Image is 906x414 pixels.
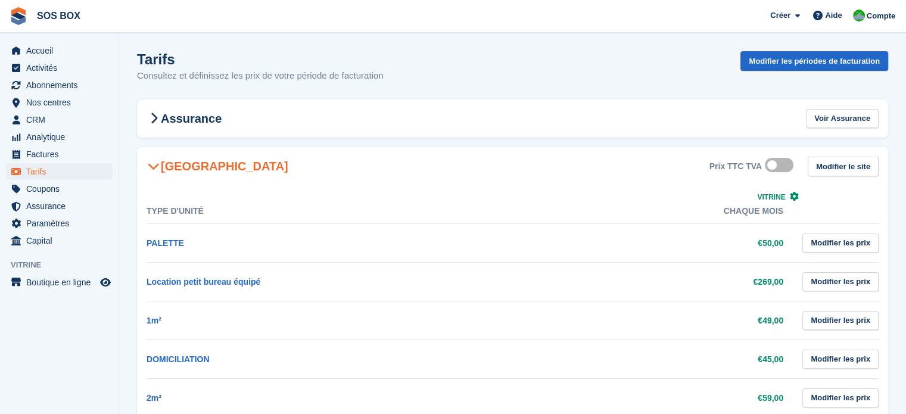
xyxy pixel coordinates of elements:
[477,262,808,301] td: €269,00
[709,161,762,172] div: Prix TTC TVA
[6,60,113,76] a: menu
[26,274,98,291] span: Boutique en ligne
[6,215,113,232] a: menu
[6,146,113,163] a: menu
[6,94,113,111] a: menu
[757,193,799,201] a: Vitrine
[147,316,161,325] a: 1m²
[11,259,119,271] span: Vitrine
[6,180,113,197] a: menu
[26,77,98,94] span: Abonnements
[802,311,879,331] a: Modifier les prix
[26,146,98,163] span: Factures
[6,77,113,94] a: menu
[802,234,879,253] a: Modifier les prix
[26,42,98,59] span: Accueil
[32,6,85,26] a: SOS BOX
[147,277,260,287] a: Location petit bureau équipé
[477,199,808,224] th: Chaque mois
[802,388,879,408] a: Modifier les prix
[740,51,888,71] a: Modifier les périodes de facturation
[26,232,98,249] span: Capital
[6,232,113,249] a: menu
[6,42,113,59] a: menu
[6,198,113,214] a: menu
[808,157,879,176] a: Modifier le site
[770,10,790,21] span: Créer
[26,129,98,145] span: Analytique
[477,340,808,378] td: €45,00
[26,60,98,76] span: Activités
[6,129,113,145] a: menu
[853,10,865,21] img: Fabrice
[98,275,113,290] a: Boutique d'aperçu
[147,238,184,248] a: PALETTE
[26,163,98,180] span: Tarifs
[6,274,113,291] a: menu
[147,199,477,224] th: Type d'unité
[10,7,27,25] img: stora-icon-8386f47178a22dfd0bd8f6a31ec36ba5ce8667c1dd55bd0f319d3a0aa187defe.svg
[147,354,210,364] a: DOMICILIATION
[137,51,384,67] h1: Tarifs
[477,223,808,262] td: €50,00
[825,10,842,21] span: Aide
[26,111,98,128] span: CRM
[137,69,384,83] p: Consultez et définissez les prix de votre période de facturation
[26,180,98,197] span: Coupons
[147,159,288,173] h2: [GEOGRAPHIC_DATA]
[802,272,879,292] a: Modifier les prix
[26,215,98,232] span: Paramètres
[26,94,98,111] span: Nos centres
[147,111,222,126] h2: Assurance
[806,109,879,129] a: Voir Assurance
[6,111,113,128] a: menu
[26,198,98,214] span: Assurance
[757,193,785,201] span: Vitrine
[6,163,113,180] a: menu
[867,10,895,22] span: Compte
[477,301,808,340] td: €49,00
[147,393,161,403] a: 2m²
[802,350,879,369] a: Modifier les prix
